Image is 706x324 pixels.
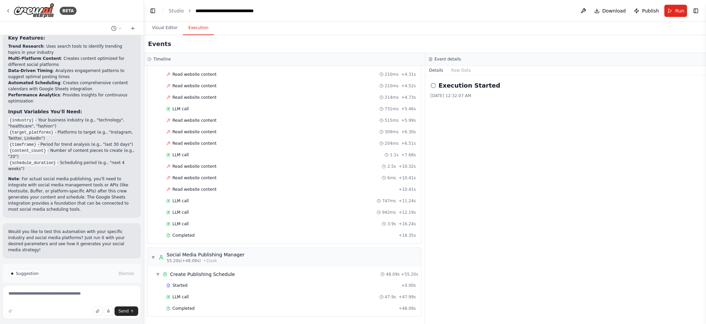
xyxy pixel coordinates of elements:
span: Read website content [172,129,216,135]
span: Read website content [172,187,216,192]
span: 210ms [385,72,399,77]
strong: Automated Scheduling [8,80,60,85]
span: • 1 task [204,258,217,263]
h3: Event details [435,56,461,62]
span: Read website content [172,141,216,146]
div: Social Media Publishing Manager [167,251,245,258]
button: Click to speak your automation idea [104,306,113,316]
code: {schedule_duration} [8,160,57,166]
code: {target_platforms} [8,130,55,136]
button: Publish [631,5,662,17]
h2: Execution Started [439,81,500,90]
span: Completed [172,233,194,238]
button: Improve this prompt [5,306,15,316]
span: + 6.51s [401,141,416,146]
button: Switch to previous chat [108,24,125,32]
span: 214ms [385,95,399,100]
span: + 10.41s [399,175,416,181]
button: Details [425,66,448,75]
span: 3.9s [387,221,396,227]
span: 309ms [385,129,399,135]
span: + 47.99s [399,294,416,300]
span: Started [172,283,187,288]
span: Create Publishing Schedule [170,271,235,278]
button: Execution [183,21,214,35]
p: I have some suggestions to help you move forward with your automation. [8,282,136,293]
span: 210ms [385,83,399,89]
strong: Performance Analytics [8,93,60,97]
li: - Your business industry (e.g., "technology", "healthcare", "fashion") [8,117,136,129]
span: + 11.24s [399,198,416,204]
span: Read website content [172,164,216,169]
span: 731ms [385,106,399,112]
span: LLM call [172,221,189,227]
code: {industry} [8,117,35,123]
p: Would you like to test this automation with your specific industry and social media platforms? Ju... [8,229,136,253]
img: Logo [14,3,54,18]
span: Suggestion [16,271,39,276]
span: + 5.99s [401,118,416,123]
span: ▼ [151,255,155,260]
span: + 4.73s [401,95,416,100]
span: + 10.41s [399,187,416,192]
h3: Timeline [153,56,171,62]
button: Upload files [93,306,102,316]
strong: Note [8,177,19,181]
span: LLM call [172,152,189,158]
span: 47.9s [385,294,396,300]
nav: breadcrumb [169,7,272,14]
li: : Provides insights for continuous optimization [8,92,136,104]
span: Download [602,7,626,14]
span: + 16.35s [399,233,416,238]
span: 515ms [385,118,399,123]
span: 747ms [382,198,396,204]
li: - Period for trend analysis (e.g., "last 30 days") [8,141,136,147]
li: - Platforms to target (e.g., "Instagram, Twitter, LinkedIn") [8,129,136,141]
button: Visual Editor [147,21,183,35]
strong: Key Features: [8,35,45,41]
span: + 55.20s [401,272,418,277]
span: + 4.52s [401,83,416,89]
span: + 16.24s [399,221,416,227]
strong: Trend Research [8,44,44,49]
span: LLM call [172,294,189,300]
button: Start a new chat [127,24,138,32]
span: Read website content [172,83,216,89]
li: - Number of content pieces to create (e.g., "20") [8,147,136,160]
span: 2.5s [387,164,396,169]
span: + 4.31s [401,72,416,77]
span: 55.20s (+48.09s) [167,258,201,263]
span: Read website content [172,95,216,100]
div: [DATE] 12:32:07 AM [431,93,701,98]
li: : Creates comprehensive content calendars with Google Sheets integration [8,80,136,92]
span: LLM call [172,210,189,215]
span: + 5.46s [401,106,416,112]
span: 942ms [382,210,396,215]
span: Send [119,308,129,314]
span: Read website content [172,72,216,77]
li: : Analyzes engagement patterns to suggest optimal posting times [8,68,136,80]
span: LLM call [172,106,189,112]
span: + 12.19s [399,210,416,215]
strong: Multi-Platform Content [8,56,61,61]
span: 6ms [387,175,396,181]
span: + 0.00s [401,283,416,288]
span: Read website content [172,118,216,123]
button: Dismiss [117,270,136,277]
li: : Uses search tools to identify trending topics in your industry [8,43,136,55]
span: 204ms [385,141,399,146]
code: {timeframe} [8,142,38,148]
span: + 6.30s [401,129,416,135]
span: Publish [642,7,659,14]
button: Show right sidebar [691,6,701,16]
li: - Scheduling period (e.g., "next 4 weeks") [8,160,136,172]
span: + 48.09s [399,306,416,311]
li: : Creates content optimized for different social platforms [8,55,136,68]
button: Download [591,5,629,17]
h2: Events [148,39,171,49]
button: Raw Data [447,66,475,75]
span: ▼ [156,272,160,277]
span: + 10.32s [399,164,416,169]
p: : For actual social media publishing, you'll need to integrate with social media management tools... [8,176,136,212]
span: 48.09s [386,272,400,277]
